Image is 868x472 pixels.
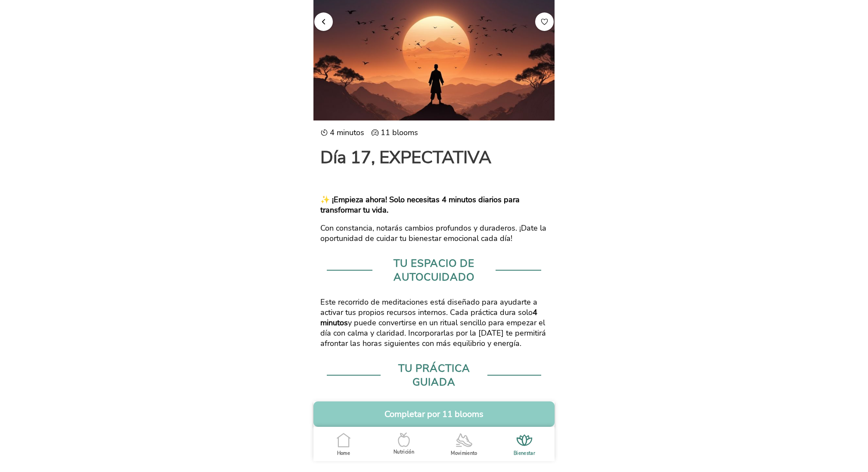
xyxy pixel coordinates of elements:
ion-label: 11 blooms [371,127,418,138]
h1: Día 17, EXPECTATIVA [320,146,548,169]
b: ✨ ¡Empieza ahora! Solo necesitas 4 minutos diarios para transformar tu vida. [320,194,520,215]
div: Tu espacio de autocuidado [379,256,489,284]
p: Este recorrido de meditaciones está diseñado para ayudarte a activar tus propios recursos interno... [320,297,548,349]
button: Completar por 11 blooms [313,401,555,427]
div: Tu práctica guiada [387,361,480,389]
ion-label: Nutrición [394,449,414,455]
ion-label: Movimiento [451,450,477,457]
ion-label: Home [337,450,350,457]
b: 4 minutos [320,307,537,328]
ion-label: Bienestar [514,450,535,457]
ion-label: 4 minutos [320,127,364,138]
p: Con constancia, notarás cambios profundos y duraderos. ¡Date la oportunidad de cuidar tu bienesta... [320,223,548,244]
